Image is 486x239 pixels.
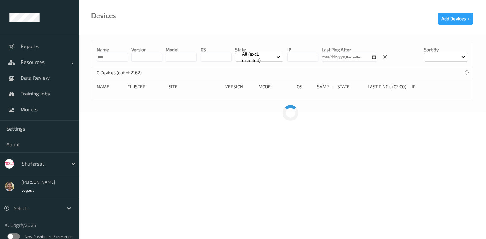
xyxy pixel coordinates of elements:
[412,83,443,90] div: ip
[235,46,284,53] p: State
[424,46,468,53] p: Sort by
[97,46,128,53] p: Name
[131,46,162,53] p: version
[317,83,333,90] div: Samples
[97,83,123,90] div: Name
[128,83,164,90] div: Cluster
[368,83,407,90] div: Last Ping (+02:00)
[287,46,318,53] p: IP
[322,46,377,53] p: Last Ping After
[240,51,277,64] p: All (excl. disabled)
[297,83,313,90] div: OS
[91,13,116,19] div: Devices
[97,70,144,76] p: 0 Devices (out of 2162)
[259,83,293,90] div: Model
[438,13,473,25] button: Add Devices +
[201,46,232,53] p: OS
[166,46,197,53] p: model
[169,83,221,90] div: Site
[337,83,364,90] div: State
[225,83,254,90] div: version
